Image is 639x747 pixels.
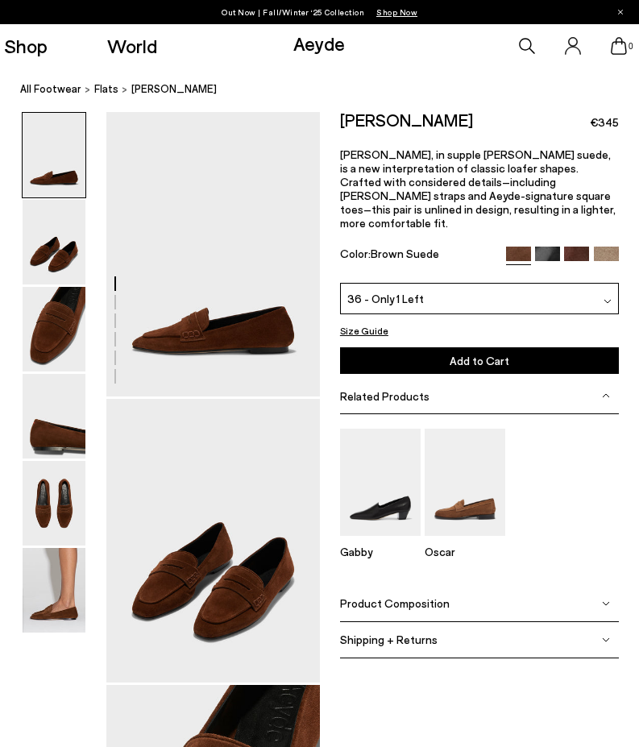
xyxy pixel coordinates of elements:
img: svg%3E [602,636,610,644]
a: flats [94,81,118,98]
nav: breadcrumb [20,68,639,112]
span: flats [94,82,118,95]
span: [PERSON_NAME] [131,81,217,98]
span: Product Composition [340,596,450,610]
span: Brown Suede [371,247,439,260]
img: Alfie Suede Loafers - Image 3 [23,287,85,371]
span: 0 [627,42,635,51]
a: Shop [4,36,48,56]
h2: [PERSON_NAME] [340,112,473,128]
p: Gabby [340,545,421,558]
button: Size Guide [340,322,388,338]
button: Add to Cart [340,347,619,374]
span: Shipping + Returns [340,633,438,646]
a: 0 [611,37,627,55]
span: €345 [590,114,619,131]
img: svg%3E [602,600,610,608]
div: Color: [340,247,497,265]
p: Out Now | Fall/Winter ‘25 Collection [222,4,417,20]
span: [PERSON_NAME], in supple [PERSON_NAME] suede, is a new interpretation of classic loafer shapes. C... [340,147,616,230]
img: Alfie Suede Loafers - Image 4 [23,374,85,459]
img: Oscar Suede Loafers [425,429,505,536]
img: Alfie Suede Loafers - Image 2 [23,200,85,284]
a: Gabby Almond-Toe Loafers Gabby [340,525,421,558]
img: Alfie Suede Loafers - Image 5 [23,461,85,546]
img: Alfie Suede Loafers - Image 6 [23,548,85,633]
img: svg%3E [602,392,610,400]
img: Gabby Almond-Toe Loafers [340,429,421,536]
span: Related Products [340,389,429,403]
span: 36 - Only 1 Left [347,290,424,307]
img: Alfie Suede Loafers - Image 1 [23,113,85,197]
img: svg%3E [604,297,612,305]
a: World [107,36,157,56]
span: Add to Cart [450,354,509,367]
a: Aeyde [293,31,345,55]
a: Oscar Suede Loafers Oscar [425,525,505,558]
a: All Footwear [20,81,81,98]
p: Oscar [425,545,505,558]
span: Navigate to /collections/new-in [376,7,417,17]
